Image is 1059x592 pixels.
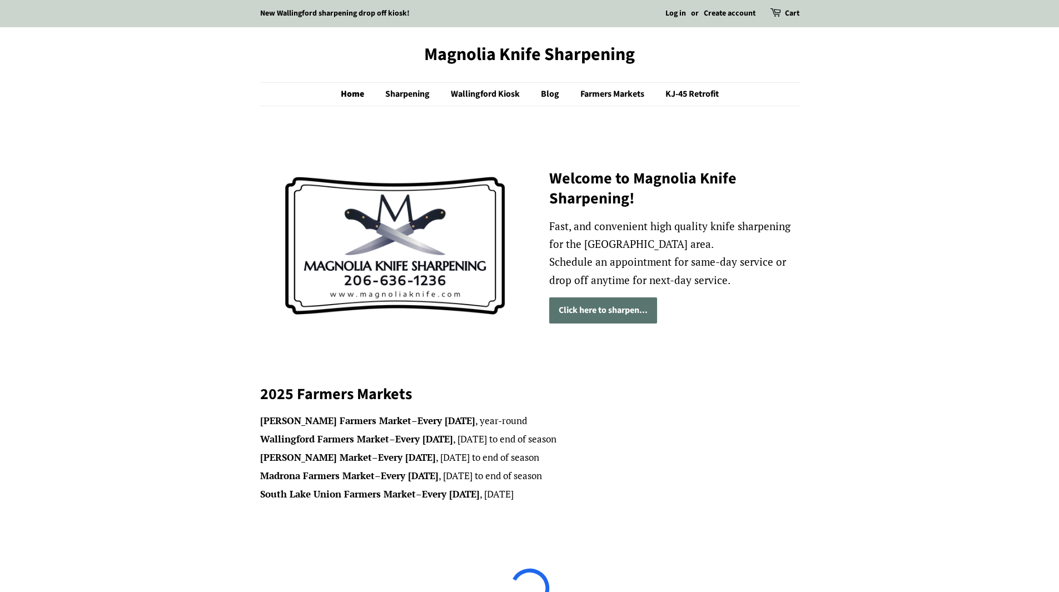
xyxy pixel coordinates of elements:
[260,486,799,503] li: – , [DATE]
[260,469,375,482] strong: Madrona Farmers Market
[572,83,655,106] a: Farmers Markets
[260,384,799,404] h2: 2025 Farmers Markets
[665,8,686,19] a: Log in
[260,487,416,500] strong: South Lake Union Farmers Market
[691,7,699,21] li: or
[377,83,441,106] a: Sharpening
[549,168,799,209] h2: Welcome to Magnolia Knife Sharpening!
[260,450,799,466] li: – , [DATE] to end of season
[443,83,531,106] a: Wallingford Kiosk
[785,7,799,21] a: Cart
[381,469,439,482] strong: Every [DATE]
[260,451,372,464] strong: [PERSON_NAME] Market
[549,217,799,289] p: Fast, and convenient high quality knife sharpening for the [GEOGRAPHIC_DATA] area. Schedule an ap...
[260,44,799,65] a: Magnolia Knife Sharpening
[395,432,453,445] strong: Every [DATE]
[341,83,375,106] a: Home
[422,487,480,500] strong: Every [DATE]
[260,413,799,429] li: – , year-round
[260,468,799,484] li: – , [DATE] to end of season
[260,414,411,427] strong: [PERSON_NAME] Farmers Market
[378,451,436,464] strong: Every [DATE]
[260,431,799,447] li: – , [DATE] to end of season
[533,83,570,106] a: Blog
[417,414,475,427] strong: Every [DATE]
[260,432,389,445] strong: Wallingford Farmers Market
[657,83,719,106] a: KJ-45 Retrofit
[704,8,755,19] a: Create account
[549,297,657,324] a: Click here to sharpen...
[260,8,410,19] a: New Wallingford sharpening drop off kiosk!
